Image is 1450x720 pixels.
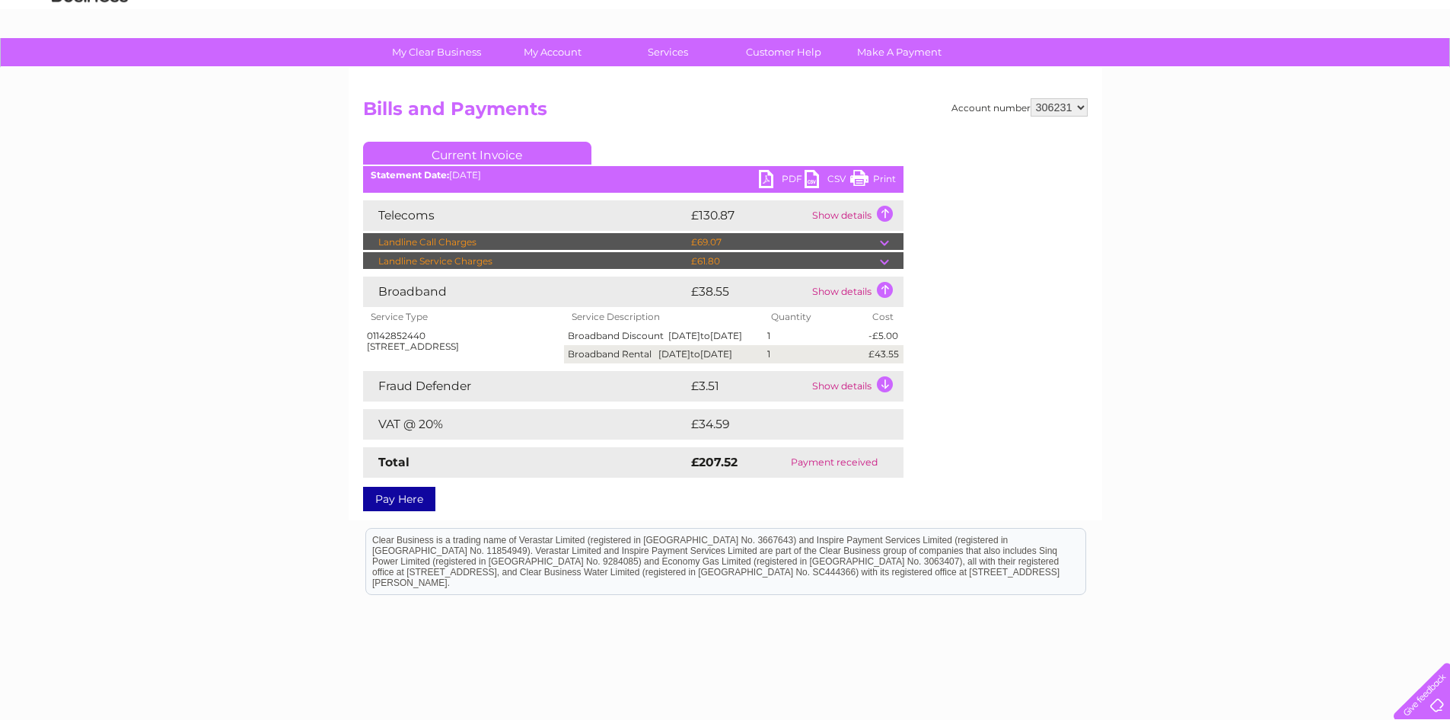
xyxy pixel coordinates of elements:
td: 1 [763,327,865,345]
h2: Bills and Payments [363,98,1088,127]
a: 0333 014 3131 [1163,8,1268,27]
td: £69.07 [687,233,880,251]
th: Cost [865,307,903,327]
td: Telecoms [363,200,687,231]
a: Print [850,170,896,192]
div: [DATE] [363,170,903,181]
a: Blog [1318,65,1340,76]
a: CSV [805,170,850,192]
div: 01142852440 [STREET_ADDRESS] [367,331,561,352]
a: My Clear Business [374,38,499,66]
td: Payment received [766,447,903,478]
th: Service Type [363,307,565,327]
td: £3.51 [687,371,808,402]
td: -£5.00 [865,327,903,345]
strong: £207.52 [691,455,738,469]
td: £61.80 [687,252,880,270]
div: Account number [951,98,1088,117]
th: Service Description [564,307,763,327]
a: Contact [1349,65,1386,76]
div: Clear Business is a trading name of Verastar Limited (registered in [GEOGRAPHIC_DATA] No. 3667643... [366,8,1085,74]
a: Services [605,38,731,66]
td: Show details [808,200,903,231]
td: VAT @ 20% [363,409,687,440]
td: 1 [763,345,865,363]
td: Show details [808,371,903,402]
td: Broadband Discount [DATE] [DATE] [564,327,763,345]
a: Customer Help [721,38,846,66]
th: Quantity [763,307,865,327]
a: Pay Here [363,487,435,511]
img: logo.png [51,40,129,86]
a: Telecoms [1263,65,1308,76]
a: Energy [1220,65,1254,76]
td: £38.55 [687,277,808,307]
td: Show details [808,277,903,307]
td: Fraud Defender [363,371,687,402]
a: Current Invoice [363,142,591,165]
td: Broadband [363,277,687,307]
td: Broadband Rental [DATE] [DATE] [564,345,763,363]
td: Landline Call Charges [363,233,687,251]
strong: Total [378,455,410,469]
a: Make A Payment [837,38,962,66]
a: Log out [1400,65,1436,76]
td: £34.59 [687,409,873,440]
td: £130.87 [687,200,808,231]
span: to [700,330,710,341]
span: to [690,348,700,360]
b: Statement Date: [371,169,449,181]
td: Landline Service Charges [363,252,687,270]
a: My Account [489,38,615,66]
td: £43.55 [865,345,903,363]
a: PDF [759,170,805,192]
a: Water [1182,65,1211,76]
